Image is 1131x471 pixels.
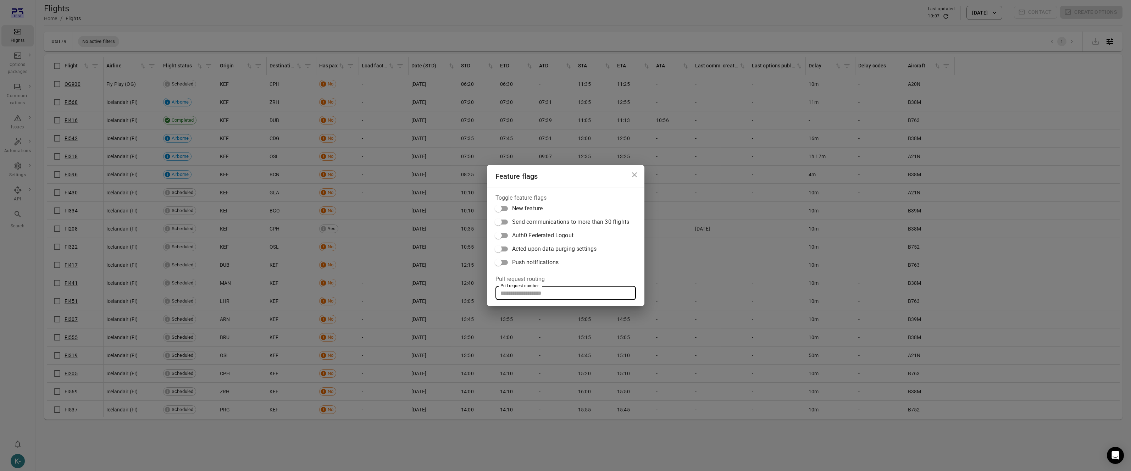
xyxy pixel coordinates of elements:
label: Pull request number [500,283,539,289]
span: Auth0 Federated Logout [512,231,573,240]
span: New feature [512,204,543,213]
span: Send communications to more than 30 flights [512,218,629,226]
legend: Pull request routing [495,275,545,283]
h2: Feature flags [487,165,644,188]
legend: Toggle feature flags [495,194,547,202]
button: Close dialog [627,168,642,182]
div: Open Intercom Messenger [1107,447,1124,464]
span: Push notifications [512,258,559,267]
span: Acted upon data purging settings [512,245,597,253]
